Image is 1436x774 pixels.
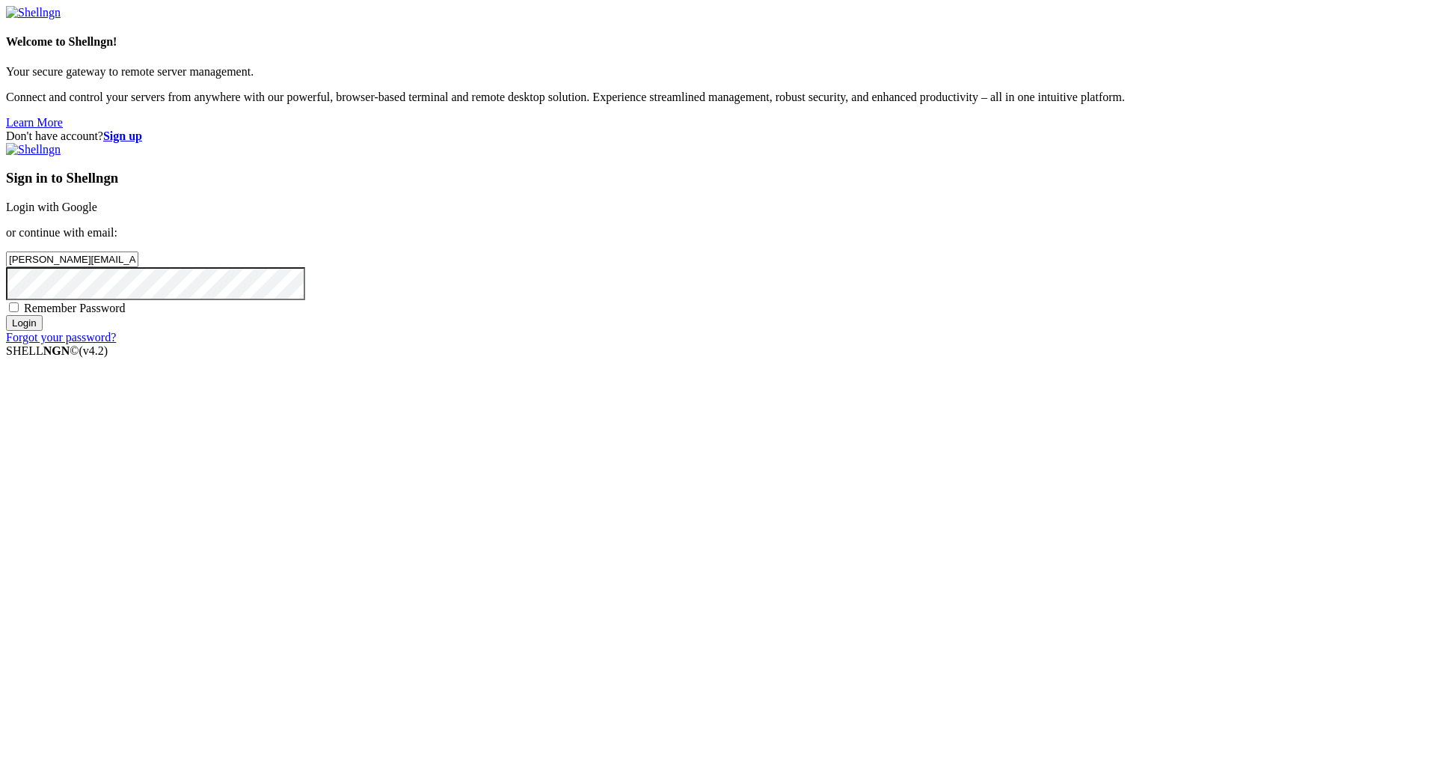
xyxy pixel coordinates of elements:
[6,65,1430,79] p: Your secure gateway to remote server management.
[6,226,1430,240] p: or continue with email:
[6,201,97,213] a: Login with Google
[6,170,1430,186] h3: Sign in to Shellngn
[6,252,138,267] input: Email address
[6,6,61,19] img: Shellngn
[6,129,1430,143] div: Don't have account?
[6,331,116,344] a: Forgot your password?
[43,344,70,357] b: NGN
[6,35,1430,49] h4: Welcome to Shellngn!
[6,116,63,129] a: Learn More
[6,91,1430,104] p: Connect and control your servers from anywhere with our powerful, browser-based terminal and remo...
[6,315,43,331] input: Login
[9,302,19,312] input: Remember Password
[24,302,126,314] span: Remember Password
[103,129,142,142] a: Sign up
[6,344,108,357] span: SHELL ©
[6,143,61,156] img: Shellngn
[79,344,108,357] span: 4.2.0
